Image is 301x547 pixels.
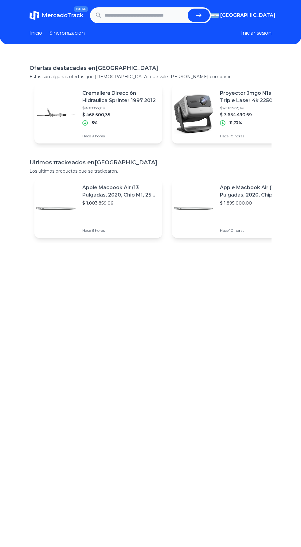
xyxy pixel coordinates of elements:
[29,158,272,167] h1: Ultimos trackeados en [GEOGRAPHIC_DATA]
[220,228,295,233] p: Hace 10 horas
[42,12,83,19] span: MercadoTrack
[29,168,272,174] p: Los ultimos productos que se trackearon.
[220,112,295,118] p: $ 3.634.490,69
[82,184,157,199] p: Apple Macbook Air (13 Pulgadas, 2020, Chip M1, 256 Gb De Ssd, 8 Gb De Ram) - Plata
[220,200,295,206] p: $ 1.895.000,00
[220,105,295,110] p: $ 4.117.372,94
[211,12,272,19] button: [GEOGRAPHIC_DATA]
[220,184,295,199] p: Apple Macbook Air (13 Pulgadas, 2020, Chip M1, 256 Gb De Ssd, 8 Gb De Ram) - Plata
[211,13,219,18] img: Argentina
[82,134,157,139] p: Hace 9 horas
[49,29,85,37] a: Sincronizacion
[172,85,300,143] a: Featured imageProyector Jmgo N1s Pro Triple Laser 4k 2250 Lm Wifi Bluetoot$ 4.117.372,94$ 3.634.4...
[172,187,215,230] img: Featured image
[29,74,272,80] p: Estas son algunas ofertas que [DEMOGRAPHIC_DATA] que vale [PERSON_NAME] compartir.
[29,10,83,20] a: MercadoTrackBETA
[34,179,162,238] a: Featured imageApple Macbook Air (13 Pulgadas, 2020, Chip M1, 256 Gb De Ssd, 8 Gb De Ram) - Plata$...
[241,29,272,37] button: Iniciar sesion
[29,29,42,37] a: Inicio
[34,85,162,143] a: Featured imageCremallera Dirección Hidraulica Sprinter 1997 2012$ 491.053,00$ 466.500,35-5%Hace 9...
[82,228,157,233] p: Hace 6 horas
[74,6,88,12] span: BETA
[220,134,295,139] p: Hace 10 horas
[34,187,77,230] img: Featured image
[29,64,272,72] h1: Ofertas destacadas en [GEOGRAPHIC_DATA]
[220,90,295,104] p: Proyector Jmgo N1s Pro Triple Laser 4k 2250 Lm Wifi Bluetoot
[90,120,98,125] p: -5%
[82,200,157,206] p: $ 1.803.859,06
[172,179,300,238] a: Featured imageApple Macbook Air (13 Pulgadas, 2020, Chip M1, 256 Gb De Ssd, 8 Gb De Ram) - Plata$...
[82,112,157,118] p: $ 466.500,35
[34,93,77,136] img: Featured image
[228,120,242,125] p: -11,73%
[220,12,276,19] span: [GEOGRAPHIC_DATA]
[29,10,39,20] img: MercadoTrack
[82,90,157,104] p: Cremallera Dirección Hidraulica Sprinter 1997 2012
[172,93,215,136] img: Featured image
[82,105,157,110] p: $ 491.053,00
